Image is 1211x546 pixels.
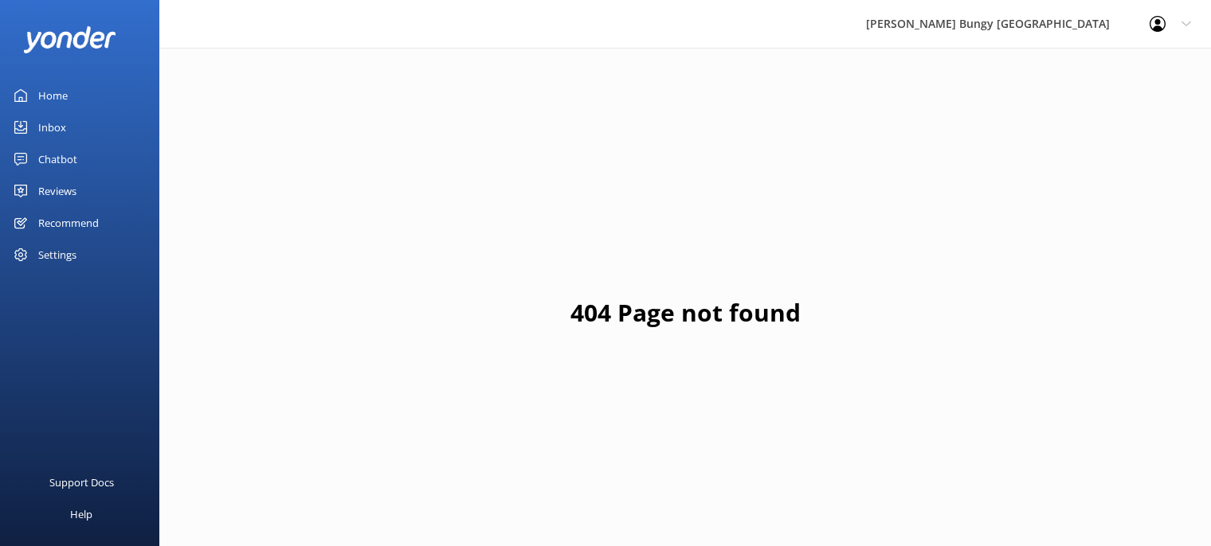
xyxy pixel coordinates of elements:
div: Inbox [38,111,66,143]
div: Settings [38,239,76,271]
div: Reviews [38,175,76,207]
div: Home [38,80,68,111]
h1: 404 Page not found [570,294,801,332]
div: Support Docs [49,466,114,498]
img: yonder-white-logo.png [24,26,116,53]
div: Recommend [38,207,99,239]
div: Help [70,498,92,530]
div: Chatbot [38,143,77,175]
